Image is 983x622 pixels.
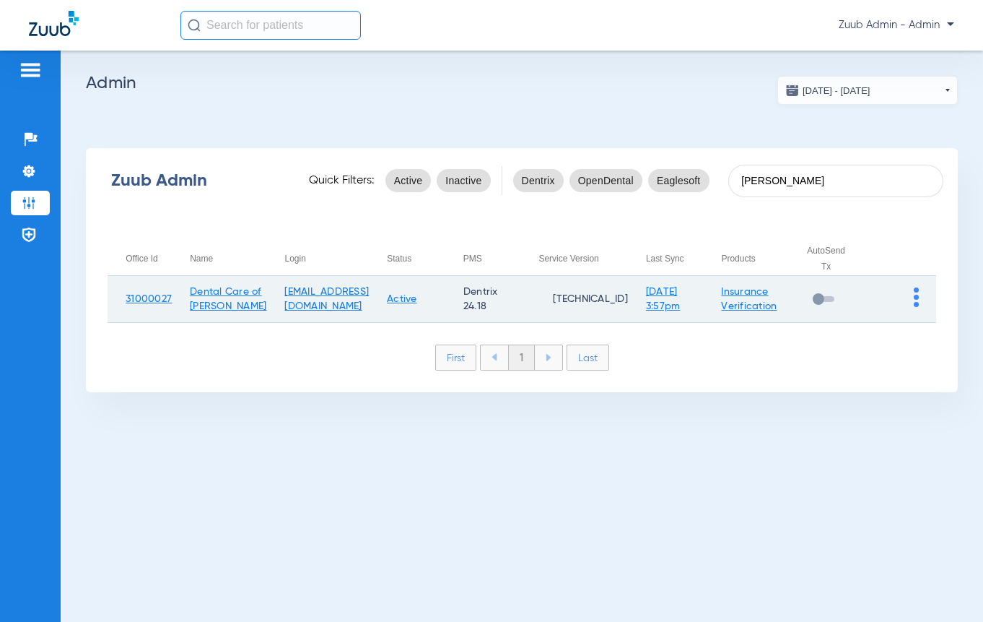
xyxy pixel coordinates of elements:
div: PMS [463,251,482,267]
div: Office Id [126,251,157,267]
input: SEARCH office ID, email, name [728,165,943,197]
div: AutoSend Tx [802,243,850,275]
img: Search Icon [188,19,201,32]
a: [DATE] 3:57pm [646,287,681,311]
div: AutoSend Tx [802,243,863,275]
span: Inactive [445,173,481,188]
span: Eaglesoft [657,173,701,188]
span: Quick Filters: [309,173,375,188]
div: Last Sync [646,251,684,267]
img: arrow-left-blue.svg [491,353,497,361]
span: Active [394,173,423,188]
li: Last [567,345,609,371]
div: Service Version [538,251,598,267]
a: [EMAIL_ADDRESS][DOMAIN_NAME] [284,287,369,311]
button: [DATE] - [DATE] [777,76,958,105]
div: Login [284,251,305,267]
li: First [435,345,476,371]
div: Login [284,251,369,267]
li: 1 [508,345,535,370]
div: Last Sync [646,251,704,267]
div: Status [387,251,411,267]
img: group-dot-blue.svg [914,288,919,307]
span: Zuub Admin - Admin [839,18,954,33]
mat-chip-listbox: status-filters [385,166,491,195]
img: Zuub Logo [29,11,79,36]
td: Dentrix 24.18 [445,276,521,323]
div: Name [190,251,266,267]
div: PMS [463,251,521,267]
div: Products [721,251,784,267]
div: Office Id [126,251,172,267]
span: Dentrix [522,173,555,188]
div: Service Version [538,251,628,267]
img: arrow-right-blue.svg [546,354,551,361]
a: 31000027 [126,294,172,304]
div: Products [721,251,755,267]
input: Search for patients [180,11,361,40]
div: Zuub Admin [111,173,284,188]
div: Name [190,251,213,267]
h2: Admin [86,76,958,90]
div: Status [387,251,445,267]
a: Active [387,294,417,304]
a: Insurance Verification [721,287,777,311]
img: date.svg [785,83,800,98]
span: OpenDental [578,173,634,188]
mat-chip-listbox: pms-filters [513,166,709,195]
img: hamburger-icon [19,61,42,79]
a: Dental Care of [PERSON_NAME] [190,287,266,311]
td: [TECHNICAL_ID] [520,276,628,323]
